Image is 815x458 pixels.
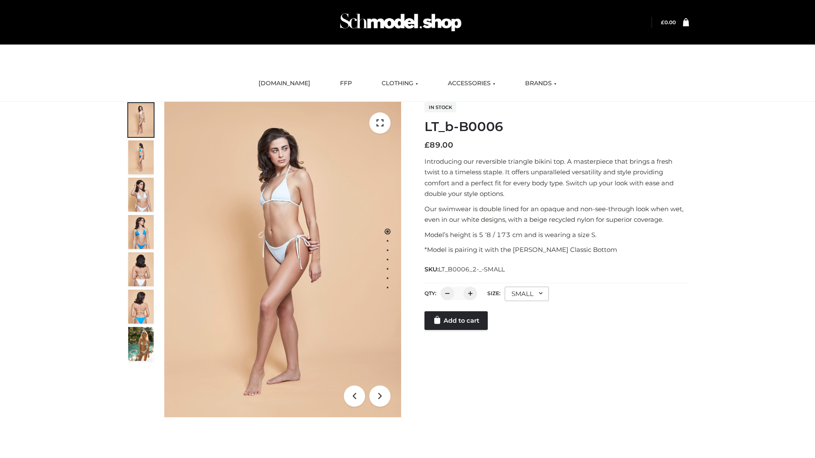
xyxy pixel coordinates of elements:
a: CLOTHING [375,74,424,93]
label: QTY: [424,290,436,296]
h1: LT_b-B0006 [424,119,689,134]
p: Our swimwear is double lined for an opaque and non-see-through look when wet, even in our white d... [424,204,689,225]
label: Size: [487,290,500,296]
img: ArielClassicBikiniTop_CloudNine_AzureSky_OW114ECO_8-scaled.jpg [128,290,154,324]
span: LT_B0006_2-_-SMALL [438,265,505,273]
a: ACCESSORIES [441,74,502,93]
img: Arieltop_CloudNine_AzureSky2.jpg [128,327,154,361]
p: Introducing our reversible triangle bikini top. A masterpiece that brings a fresh twist to a time... [424,156,689,199]
bdi: 89.00 [424,140,453,150]
p: *Model is pairing it with the [PERSON_NAME] Classic Bottom [424,244,689,255]
span: In stock [424,102,456,112]
img: Schmodel Admin 964 [337,6,464,39]
a: FFP [334,74,358,93]
span: SKU: [424,264,506,274]
img: ArielClassicBikiniTop_CloudNine_AzureSky_OW114ECO_2-scaled.jpg [128,140,154,174]
img: ArielClassicBikiniTop_CloudNine_AzureSky_OW114ECO_1-scaled.jpg [128,103,154,137]
a: BRANDS [519,74,563,93]
span: £ [424,140,430,150]
bdi: 0.00 [661,19,676,25]
span: £ [661,19,664,25]
div: SMALL [505,287,549,301]
img: ArielClassicBikiniTop_CloudNine_AzureSky_OW114ECO_4-scaled.jpg [128,215,154,249]
a: Add to cart [424,311,488,330]
a: £0.00 [661,19,676,25]
a: [DOMAIN_NAME] [252,74,317,93]
img: ArielClassicBikiniTop_CloudNine_AzureSky_OW114ECO_1 [164,102,401,417]
p: Model’s height is 5 ‘8 / 173 cm and is wearing a size S. [424,229,689,240]
img: ArielClassicBikiniTop_CloudNine_AzureSky_OW114ECO_7-scaled.jpg [128,252,154,286]
img: ArielClassicBikiniTop_CloudNine_AzureSky_OW114ECO_3-scaled.jpg [128,178,154,212]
